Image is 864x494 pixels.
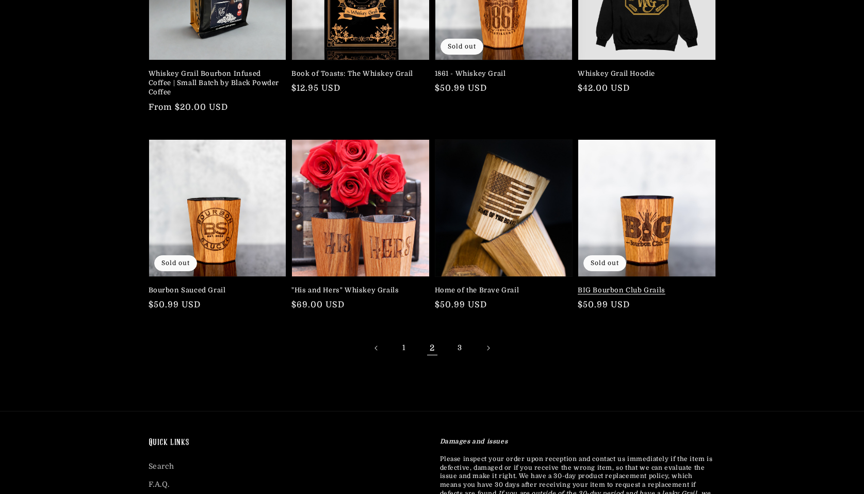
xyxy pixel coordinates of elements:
[365,337,388,359] a: Previous page
[477,337,499,359] a: Next page
[421,337,444,359] span: Page 2
[149,337,716,359] nav: Pagination
[149,286,281,295] a: Bourbon Sauced Grail
[435,286,567,295] a: Home of the Brave Grail
[393,337,416,359] a: Page 1
[578,69,710,78] a: Whiskey Grail Hoodie
[149,475,170,493] a: F.A.Q.
[149,460,175,475] a: Search
[291,69,423,78] a: Book of Toasts: The Whiskey Grail
[449,337,471,359] a: Page 3
[440,438,508,445] strong: Damages and issues
[149,437,425,449] h2: Quick links
[435,69,567,78] a: 1861 - Whiskey Grail
[291,286,423,295] a: "His and Hers" Whiskey Grails
[578,286,710,295] a: BIG Bourbon Club Grails
[149,69,281,97] a: Whiskey Grail Bourbon Infused Coffee | Small Batch by Black Powder Coffee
